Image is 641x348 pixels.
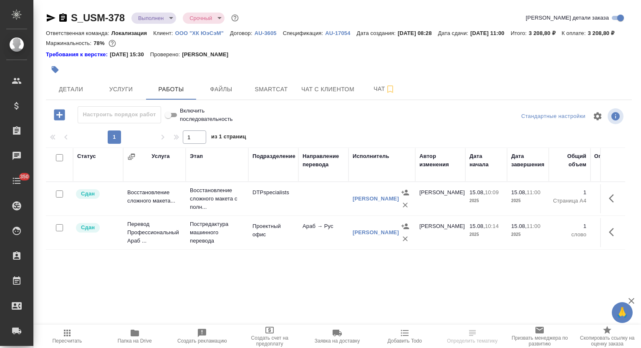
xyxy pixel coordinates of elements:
p: 2025 [469,197,503,205]
td: DTPspecialists [248,184,298,213]
span: [PERSON_NAME] детали заказа [526,14,609,22]
div: Нажми, чтобы открыть папку с инструкцией [46,50,110,59]
td: Восстановление сложного макета... [123,184,186,213]
p: Локализация [111,30,154,36]
button: Срочный [187,15,215,22]
td: Перевод Профессиональный Араб ... [123,216,186,249]
p: Сдан [81,223,95,232]
button: Назначить [399,220,411,233]
button: Скопировать ссылку [58,13,68,23]
td: Проектный офис [248,218,298,247]
p: слово [595,230,636,239]
p: Страница А4 [553,197,586,205]
p: 15.08, [511,223,527,229]
div: Выполнен [183,13,225,24]
p: AU-3605 [255,30,283,36]
button: Удалить [399,199,411,211]
a: 350 [2,170,31,191]
div: Менеджер проверил работу исполнителя, передает ее на следующий этап [75,188,119,200]
div: Исполнитель [353,152,389,160]
td: [PERSON_NAME] [415,184,465,213]
a: AU-17054 [325,29,356,36]
div: Статус [77,152,96,160]
button: Создать рекламацию [169,325,236,348]
span: Работы [151,84,191,95]
span: 🙏 [615,304,629,321]
div: Оплачиваемый объем [594,152,636,169]
button: 🙏 [612,302,633,323]
a: [PERSON_NAME] [353,229,399,235]
span: Создать рекламацию [177,338,227,344]
button: Выполнен [136,15,166,22]
span: Призвать менеджера по развитию [511,335,568,347]
p: К оплате: [562,30,588,36]
button: Удалить [399,233,411,245]
button: Создать счет на предоплату [236,325,303,348]
p: [DATE] 15:30 [110,50,150,59]
p: [PERSON_NAME] [182,50,235,59]
div: Дата завершения [511,152,545,169]
p: Маржинальность: [46,40,93,46]
p: 15.08, [469,223,485,229]
div: Услуга [151,152,169,160]
button: Определить тематику [439,325,506,348]
p: Итого: [511,30,529,36]
button: Призвать менеджера по развитию [506,325,573,348]
p: AU-17054 [325,30,356,36]
button: Добавить работу [48,106,71,123]
p: 78% [93,40,106,46]
p: слово [553,230,586,239]
p: Спецификация: [283,30,325,36]
button: Скопировать ссылку для ЯМессенджера [46,13,56,23]
td: Араб → Рус [298,218,348,247]
span: Smartcat [251,84,291,95]
button: Здесь прячутся важные кнопки [604,222,624,242]
div: Этап [190,152,203,160]
p: Проверено: [150,50,182,59]
span: Услуги [101,84,141,95]
button: Доп статусы указывают на важность/срочность заказа [230,13,240,23]
span: Посмотреть информацию [608,108,625,124]
button: Назначить [399,186,411,199]
p: 1 [595,222,636,230]
p: 15.08, [511,189,527,195]
p: 2025 [511,197,545,205]
span: Чат [364,84,404,94]
div: Автор изменения [419,152,461,169]
button: Сгруппировать [127,153,136,161]
p: 2025 [511,230,545,239]
p: 11:00 [527,223,540,229]
a: AU-3605 [255,29,283,36]
p: [DATE] 11:00 [470,30,511,36]
span: Включить последовательность [180,107,233,123]
button: Скопировать ссылку на оценку заказа [573,325,641,348]
p: 1 [553,188,586,197]
p: Дата создания: [357,30,398,36]
p: 1 [595,188,636,197]
p: Сдан [81,190,95,198]
span: Заявка на доставку [315,338,360,344]
button: 577.00 RUB; [107,38,118,49]
span: Чат с клиентом [301,84,354,95]
p: 1 [553,222,586,230]
p: ООО "ХК ЮэСэМ" [175,30,230,36]
span: Скопировать ссылку на оценку заказа [578,335,636,347]
td: [PERSON_NAME] [415,218,465,247]
div: Выполнен [131,13,176,24]
button: Папка на Drive [101,325,169,348]
div: Подразделение [252,152,295,160]
p: 3 208,80 ₽ [588,30,621,36]
p: Восстановление сложного макета с полн... [190,186,244,211]
span: из 1 страниц [211,132,246,144]
p: 3 208,80 ₽ [529,30,562,36]
span: Настроить таблицу [588,106,608,126]
svg: Подписаться [385,84,395,94]
p: Страница А4 [595,197,636,205]
div: Направление перевода [303,152,344,169]
span: Пересчитать [52,338,82,344]
span: Файлы [201,84,241,95]
a: Требования к верстке: [46,50,110,59]
span: Создать счет на предоплату [241,335,298,347]
button: Добавить тэг [46,60,64,79]
button: Пересчитать [33,325,101,348]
